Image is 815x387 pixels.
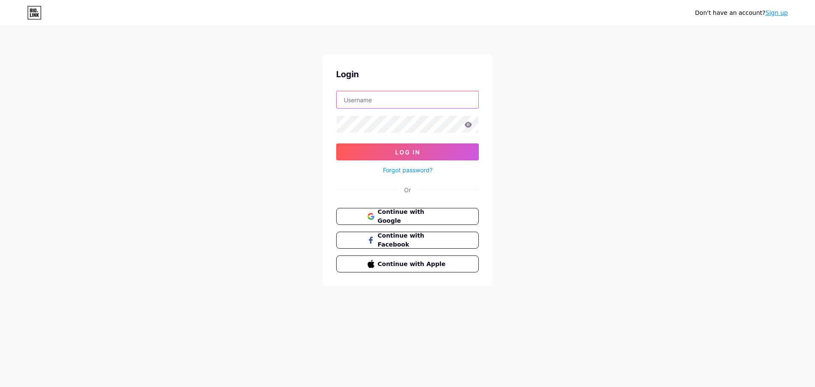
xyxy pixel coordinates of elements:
a: Forgot password? [383,165,433,174]
button: Continue with Google [336,208,479,225]
input: Username [337,91,478,108]
button: Log In [336,143,479,160]
span: Continue with Apple [378,260,448,269]
span: Log In [395,149,420,156]
button: Continue with Apple [336,255,479,272]
div: Or [404,185,411,194]
span: Continue with Facebook [378,231,448,249]
a: Sign up [765,9,788,16]
button: Continue with Facebook [336,232,479,249]
div: Login [336,68,479,81]
span: Continue with Google [378,208,448,225]
div: Don't have an account? [695,8,788,17]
